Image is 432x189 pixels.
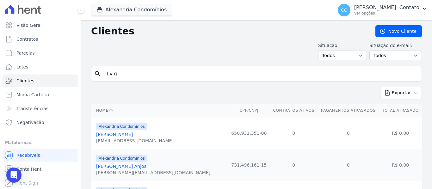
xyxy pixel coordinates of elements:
span: Minha Carteira [16,92,49,98]
a: Contratos [3,33,78,45]
span: Conta Hent [16,166,41,172]
span: Visão Geral [16,22,42,28]
a: [PERSON_NAME] [96,132,133,137]
th: Pagamentos Atrasados [318,104,379,117]
span: Lotes [16,64,28,70]
div: [PERSON_NAME][EMAIL_ADDRESS][DOMAIN_NAME] [96,169,210,176]
td: 650.931.351-00 [228,117,270,149]
i: search [94,70,102,78]
th: Total Atrasado [379,104,422,117]
span: Recebíveis [16,152,40,158]
td: 0 [270,149,318,181]
span: Parcelas [16,50,35,56]
p: [PERSON_NAME]. Contato [354,4,419,11]
th: CPF/CNPJ [228,104,270,117]
td: 731.496.161-15 [228,149,270,181]
input: Buscar por nome, CPF ou e-mail [103,68,419,80]
button: Exportar [380,87,422,99]
td: 0 [318,149,379,181]
div: [EMAIL_ADDRESS][DOMAIN_NAME] [96,138,174,144]
span: Alexandria Condomínios [96,123,147,130]
span: Transferências [16,105,48,112]
span: Clientes [16,78,34,84]
button: Alexandria Condomínios [91,4,172,16]
a: Lotes [3,61,78,73]
th: Nome [91,104,228,117]
button: CC [PERSON_NAME]. Contato Ver opções [333,1,432,19]
span: Contratos [16,36,38,42]
label: Situação do e-mail: [369,42,422,49]
a: Transferências [3,102,78,115]
td: 0 [318,117,379,149]
td: R$ 0,00 [379,117,422,149]
a: Recebíveis [3,149,78,162]
h2: Clientes [91,26,365,37]
a: Visão Geral [3,19,78,32]
span: Alexandria Condomínios [96,155,147,162]
span: CC [341,8,347,12]
td: R$ 0,00 [379,149,422,181]
th: Contratos Ativos [270,104,318,117]
a: Negativação [3,116,78,129]
a: Parcelas [3,47,78,59]
div: Open Intercom Messenger [6,168,22,183]
a: Novo Cliente [375,25,422,37]
div: Plataformas [5,139,76,146]
span: Negativação [16,119,44,126]
a: Conta Hent [3,163,78,175]
a: [PERSON_NAME] Anjos [96,164,146,169]
label: Situação: [318,42,367,49]
a: Clientes [3,74,78,87]
a: Minha Carteira [3,88,78,101]
td: 0 [270,117,318,149]
p: Ver opções [354,11,419,16]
